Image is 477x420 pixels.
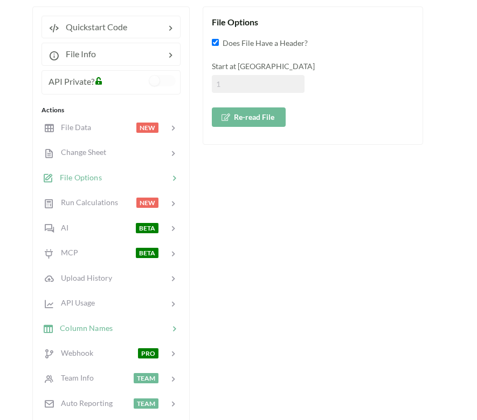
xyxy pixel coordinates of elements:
span: Column Names [53,323,113,332]
span: Run Calculations [54,198,118,207]
div: File Options [212,16,414,29]
input: 1 [212,75,305,93]
span: Change Sheet [54,147,106,157]
span: Quickstart Code [59,22,127,32]
div: Start at [GEOGRAPHIC_DATA] [212,60,414,72]
span: NEW [136,123,158,133]
span: BETA [136,248,158,258]
span: TEAM [134,373,158,383]
span: Webhook [54,348,93,357]
span: NEW [136,198,158,208]
button: Re-read File [212,107,286,127]
span: AI [54,223,68,232]
span: TEAM [134,398,158,409]
span: Upload History [54,273,112,282]
span: PRO [138,348,158,358]
span: File Options [53,173,102,182]
span: MCP [54,248,78,257]
span: File Data [54,123,91,132]
div: Actions [42,105,181,115]
span: Auto Reporting [54,398,113,408]
span: API Private? [49,76,94,86]
span: Does File Have a Header? [219,37,308,48]
span: File Info [59,49,96,59]
span: BETA [136,223,158,233]
span: API Usage [54,298,95,307]
span: Team Info [54,373,94,382]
